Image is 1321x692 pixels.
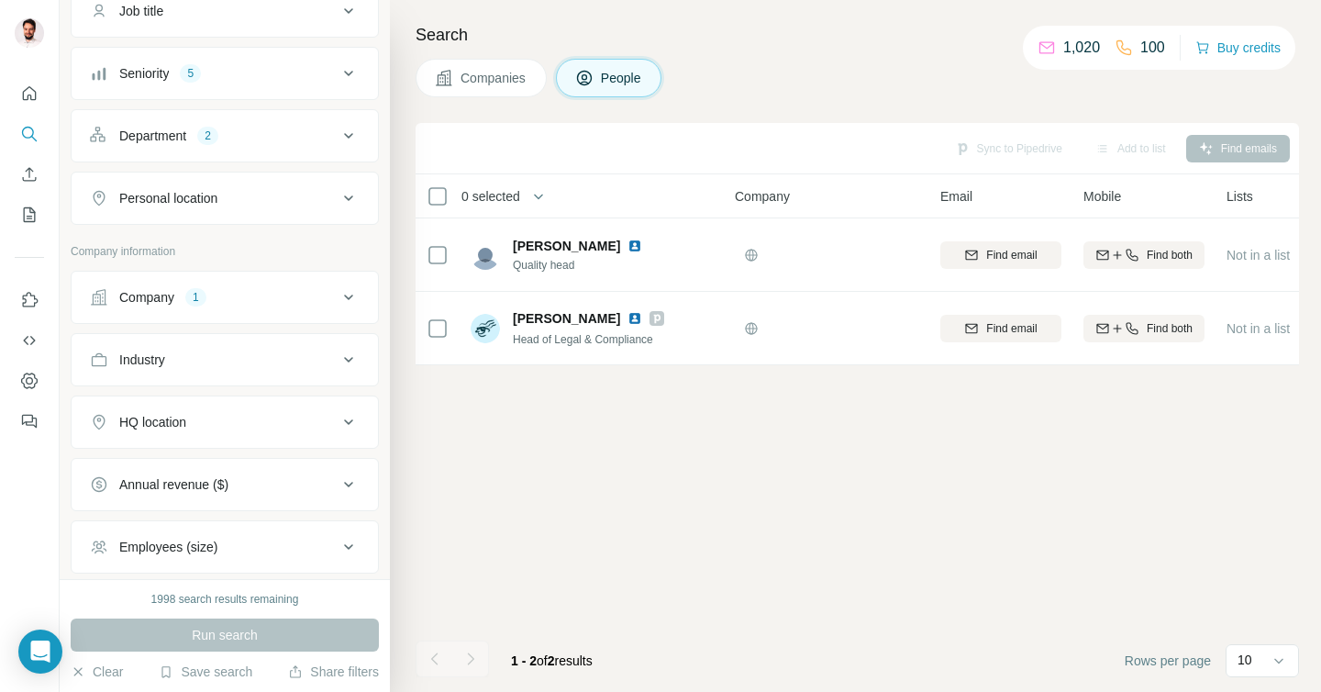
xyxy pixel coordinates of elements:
img: Avatar [471,314,500,343]
button: Find both [1083,241,1204,269]
p: 100 [1140,37,1165,59]
span: 0 selected [461,187,520,206]
span: [PERSON_NAME] [513,237,620,255]
img: LinkedIn logo [627,239,642,253]
button: Search [15,117,44,151]
div: Department [119,127,186,145]
button: Seniority5 [72,51,378,95]
button: Industry [72,338,378,382]
div: Company [119,288,174,307]
span: Find both [1147,247,1193,263]
button: Enrich CSV [15,158,44,191]
img: Avatar [15,18,44,48]
button: Find email [940,241,1061,269]
div: 5 [180,65,201,82]
img: Avatar [471,240,500,270]
div: 1998 search results remaining [151,591,299,608]
button: Buy credits [1195,35,1281,61]
div: 1 [185,289,206,306]
button: Quick start [15,77,44,110]
h4: Search [416,22,1299,48]
button: Use Surfe API [15,324,44,357]
button: Find email [940,315,1061,342]
span: Lists [1227,187,1253,206]
button: Use Surfe on LinkedIn [15,284,44,317]
span: Company [735,187,790,206]
span: Not in a list [1227,321,1290,336]
button: Feedback [15,405,44,438]
div: HQ location [119,413,186,431]
button: Company1 [72,275,378,319]
span: 1 - 2 [511,653,537,668]
div: Annual revenue ($) [119,475,228,494]
div: Job title [119,2,163,20]
div: Seniority [119,64,169,83]
div: 2 [197,128,218,144]
span: results [511,653,593,668]
button: HQ location [72,400,378,444]
button: Personal location [72,176,378,220]
span: Not in a list [1227,248,1290,262]
span: Find email [986,320,1037,337]
button: Annual revenue ($) [72,463,378,507]
span: Mobile [1083,187,1121,206]
span: of [537,653,548,668]
span: Find email [986,247,1037,263]
span: People [601,69,643,87]
span: Quality head [513,257,664,273]
button: Dashboard [15,364,44,397]
div: Employees (size) [119,538,217,556]
span: 2 [548,653,555,668]
p: Company information [71,243,379,260]
span: Head of Legal & Compliance [513,333,653,346]
button: My lists [15,198,44,231]
span: Email [940,187,972,206]
span: Find both [1147,320,1193,337]
button: Find both [1083,315,1204,342]
div: Personal location [119,189,217,207]
span: [PERSON_NAME] [513,309,620,328]
div: Open Intercom Messenger [18,630,62,674]
button: Department2 [72,114,378,158]
span: Companies [461,69,527,87]
button: Employees (size) [72,525,378,569]
button: Clear [71,663,123,681]
p: 10 [1238,651,1252,669]
button: Share filters [288,663,379,681]
div: Industry [119,351,165,369]
img: LinkedIn logo [627,311,642,326]
button: Save search [159,663,252,681]
span: Rows per page [1125,652,1211,670]
p: 1,020 [1063,37,1100,59]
